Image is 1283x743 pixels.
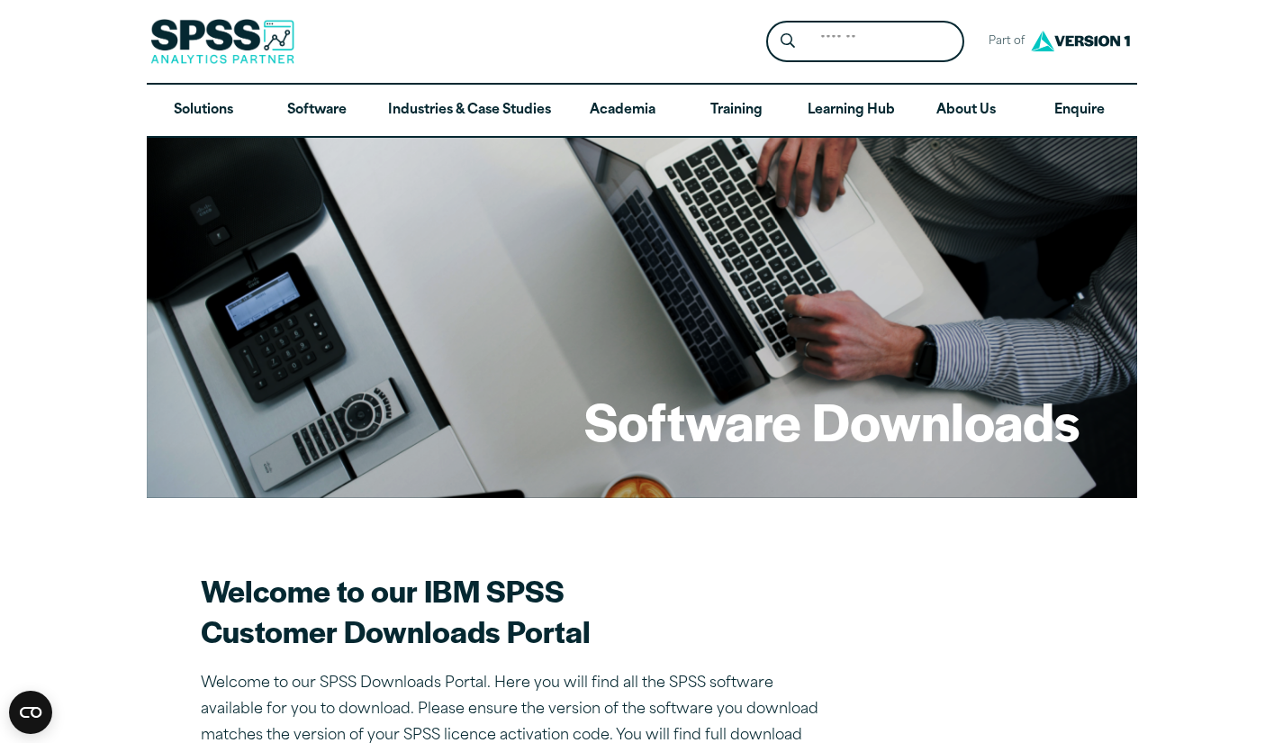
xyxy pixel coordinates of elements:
[150,19,294,64] img: SPSS Analytics Partner
[147,85,260,137] a: Solutions
[1023,85,1136,137] a: Enquire
[771,25,804,59] button: Search magnifying glass icon
[781,33,795,49] svg: Search magnifying glass icon
[565,85,679,137] a: Academia
[979,29,1026,55] span: Part of
[9,691,52,734] button: Open CMP widget
[1026,24,1134,58] img: Version1 Logo
[260,85,374,137] a: Software
[766,21,964,63] form: Site Header Search Form
[201,570,831,651] h2: Welcome to our IBM SPSS Customer Downloads Portal
[147,85,1137,137] nav: Desktop version of site main menu
[584,385,1080,456] h1: Software Downloads
[793,85,909,137] a: Learning Hub
[374,85,565,137] a: Industries & Case Studies
[909,85,1023,137] a: About Us
[679,85,792,137] a: Training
